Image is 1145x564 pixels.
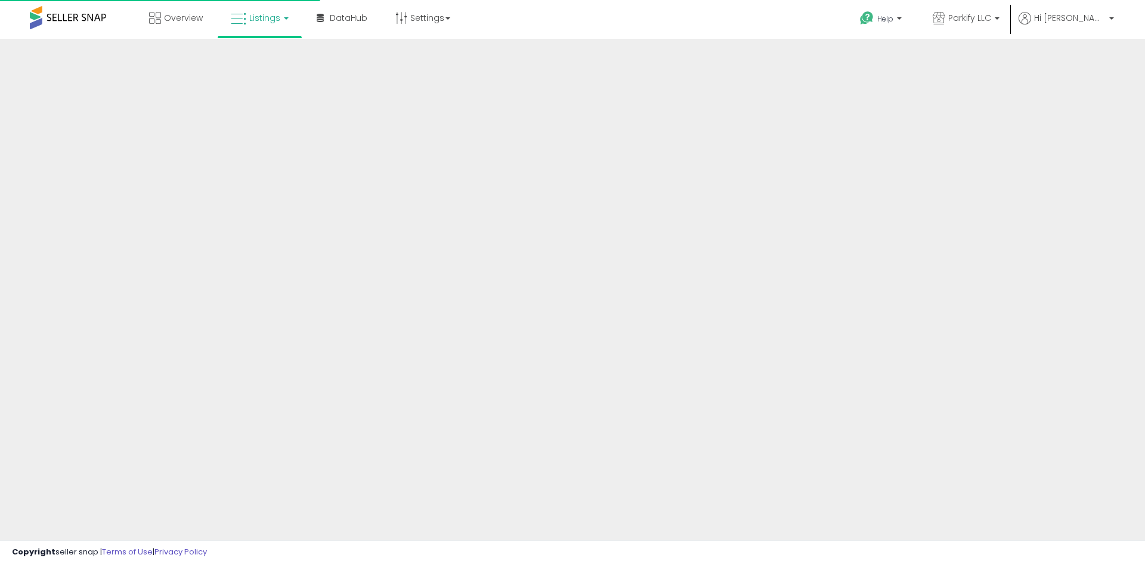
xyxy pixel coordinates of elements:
[164,12,203,24] span: Overview
[948,12,991,24] span: Parkify LLC
[1019,12,1114,39] a: Hi [PERSON_NAME]
[859,11,874,26] i: Get Help
[249,12,280,24] span: Listings
[850,2,914,39] a: Help
[330,12,367,24] span: DataHub
[1034,12,1106,24] span: Hi [PERSON_NAME]
[877,14,893,24] span: Help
